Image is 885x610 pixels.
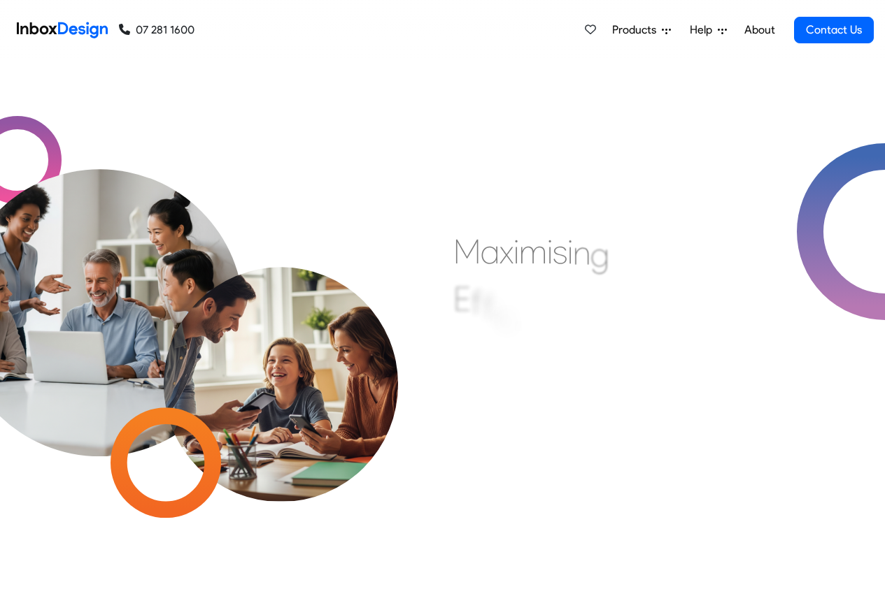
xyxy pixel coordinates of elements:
div: i [514,231,519,273]
a: 07 281 1600 [119,22,194,38]
div: Maximising Efficient & Engagement, Connecting Schools, Families, and Students. [453,231,793,440]
div: M [453,231,481,273]
div: f [482,286,493,328]
a: Products [607,16,677,44]
div: x [500,231,514,273]
a: Help [684,16,732,44]
a: Contact Us [794,17,874,43]
div: e [521,311,539,353]
div: E [453,278,471,320]
div: n [573,232,590,274]
div: m [519,231,547,273]
div: i [547,231,553,273]
div: s [553,231,567,273]
a: About [740,16,779,44]
span: Products [612,22,662,38]
div: f [471,282,482,324]
div: i [493,291,499,333]
img: parents_with_child.png [134,209,427,502]
div: a [481,231,500,273]
span: Help [690,22,718,38]
div: g [590,233,609,275]
div: i [516,303,521,345]
div: c [499,297,516,339]
div: i [567,231,573,273]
